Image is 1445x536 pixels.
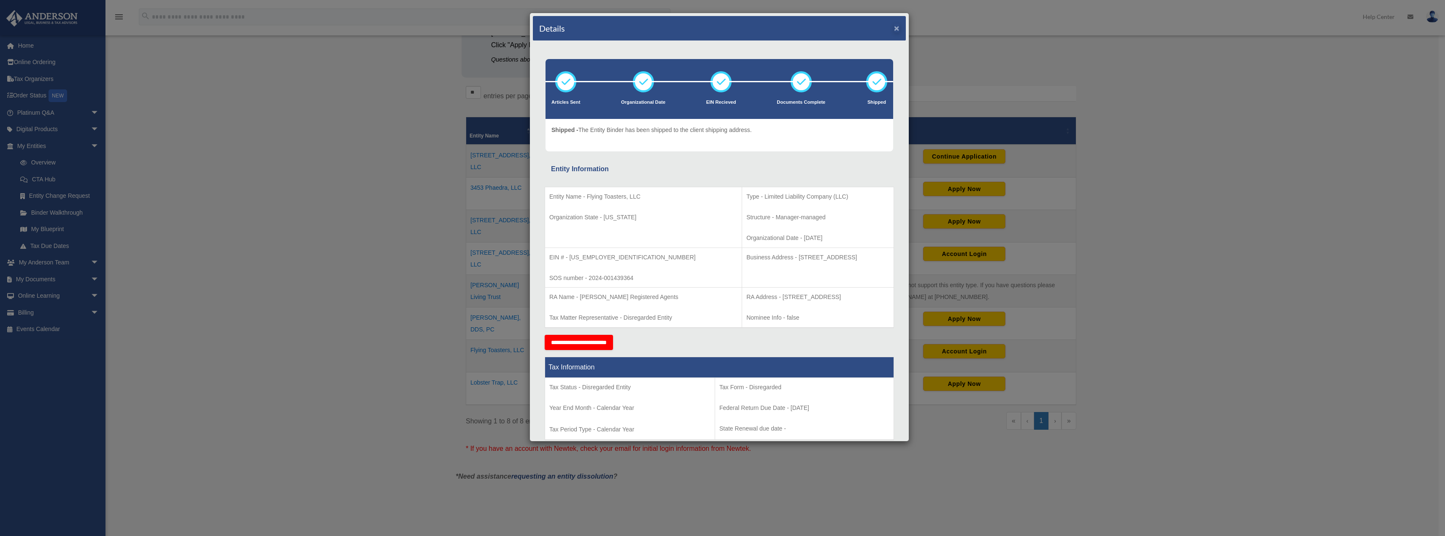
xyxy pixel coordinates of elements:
[551,127,578,133] span: Shipped -
[549,403,710,413] p: Year End Month - Calendar Year
[549,382,710,393] p: Tax Status - Disregarded Entity
[746,191,889,202] p: Type - Limited Liability Company (LLC)
[746,212,889,223] p: Structure - Manager-managed
[545,357,894,377] th: Tax Information
[746,312,889,323] p: Nominee Info - false
[719,403,889,413] p: Federal Return Due Date - [DATE]
[746,233,889,243] p: Organizational Date - [DATE]
[866,98,887,107] p: Shipped
[549,292,737,302] p: RA Name - [PERSON_NAME] Registered Agents
[719,382,889,393] p: Tax Form - Disregarded
[549,273,737,283] p: SOS number - 2024-001439364
[551,125,752,135] p: The Entity Binder has been shipped to the client shipping address.
[549,212,737,223] p: Organization State - [US_STATE]
[551,98,580,107] p: Articles Sent
[549,252,737,263] p: EIN # - [US_EMPLOYER_IDENTIFICATION_NUMBER]
[549,312,737,323] p: Tax Matter Representative - Disregarded Entity
[621,98,665,107] p: Organizational Date
[706,98,736,107] p: EIN Recieved
[746,252,889,263] p: Business Address - [STREET_ADDRESS]
[777,98,825,107] p: Documents Complete
[551,163,888,175] div: Entity Information
[545,377,715,440] td: Tax Period Type - Calendar Year
[719,423,889,434] p: State Renewal due date -
[894,24,899,32] button: ×
[539,22,565,34] h4: Details
[746,292,889,302] p: RA Address - [STREET_ADDRESS]
[549,191,737,202] p: Entity Name - Flying Toasters, LLC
